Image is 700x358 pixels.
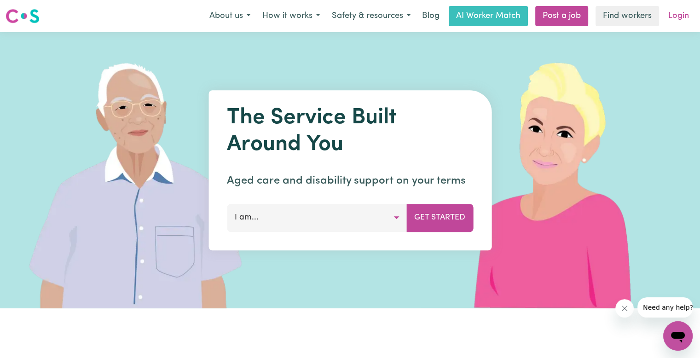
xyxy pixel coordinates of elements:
a: AI Worker Match [449,6,528,26]
button: About us [203,6,256,26]
h1: The Service Built Around You [227,105,473,158]
a: Post a job [535,6,588,26]
a: Blog [417,6,445,26]
img: Careseekers logo [6,8,40,24]
span: Need any help? [6,6,56,14]
button: Safety & resources [326,6,417,26]
button: I am... [227,204,407,231]
a: Careseekers logo [6,6,40,27]
iframe: Close message [615,299,634,318]
p: Aged care and disability support on your terms [227,173,473,189]
button: Get Started [406,204,473,231]
a: Find workers [596,6,659,26]
iframe: Button to launch messaging window [663,321,693,351]
button: How it works [256,6,326,26]
iframe: Message from company [637,297,693,318]
a: Login [663,6,694,26]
